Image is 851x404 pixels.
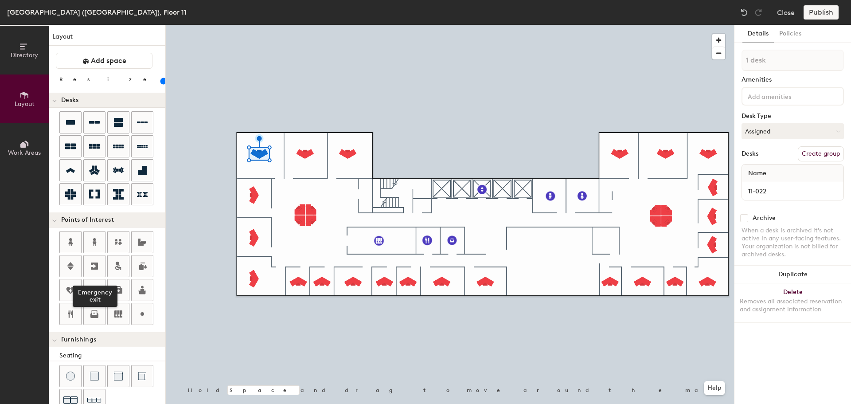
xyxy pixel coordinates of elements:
[742,113,844,120] div: Desk Type
[744,165,771,181] span: Name
[107,365,129,387] button: Couch (middle)
[59,76,157,83] div: Resize
[742,150,758,157] div: Desks
[744,185,842,197] input: Unnamed desk
[777,5,795,20] button: Close
[734,266,851,283] button: Duplicate
[798,146,844,161] button: Create group
[61,97,78,104] span: Desks
[734,283,851,322] button: DeleteRemoves all associated reservation and assignment information
[91,56,126,65] span: Add space
[61,336,96,343] span: Furnishings
[83,365,105,387] button: Cushion
[49,32,165,46] h1: Layout
[754,8,763,17] img: Redo
[774,25,807,43] button: Policies
[742,25,774,43] button: Details
[746,90,826,101] input: Add amenities
[740,298,846,314] div: Removes all associated reservation and assignment information
[131,365,153,387] button: Couch (corner)
[59,351,165,361] div: Seating
[59,365,82,387] button: Stool
[740,8,749,17] img: Undo
[66,372,75,380] img: Stool
[83,255,105,277] button: Emergency exit
[742,227,844,259] div: When a desk is archived it's not active in any user-facing features. Your organization is not bil...
[7,7,187,18] div: [GEOGRAPHIC_DATA] ([GEOGRAPHIC_DATA]), Floor 11
[114,372,123,380] img: Couch (middle)
[8,149,41,157] span: Work Areas
[753,215,776,222] div: Archive
[11,51,38,59] span: Directory
[90,372,99,380] img: Cushion
[742,123,844,139] button: Assigned
[61,216,114,224] span: Points of Interest
[742,76,844,83] div: Amenities
[138,372,147,380] img: Couch (corner)
[15,100,35,108] span: Layout
[56,53,152,69] button: Add space
[704,381,725,395] button: Help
